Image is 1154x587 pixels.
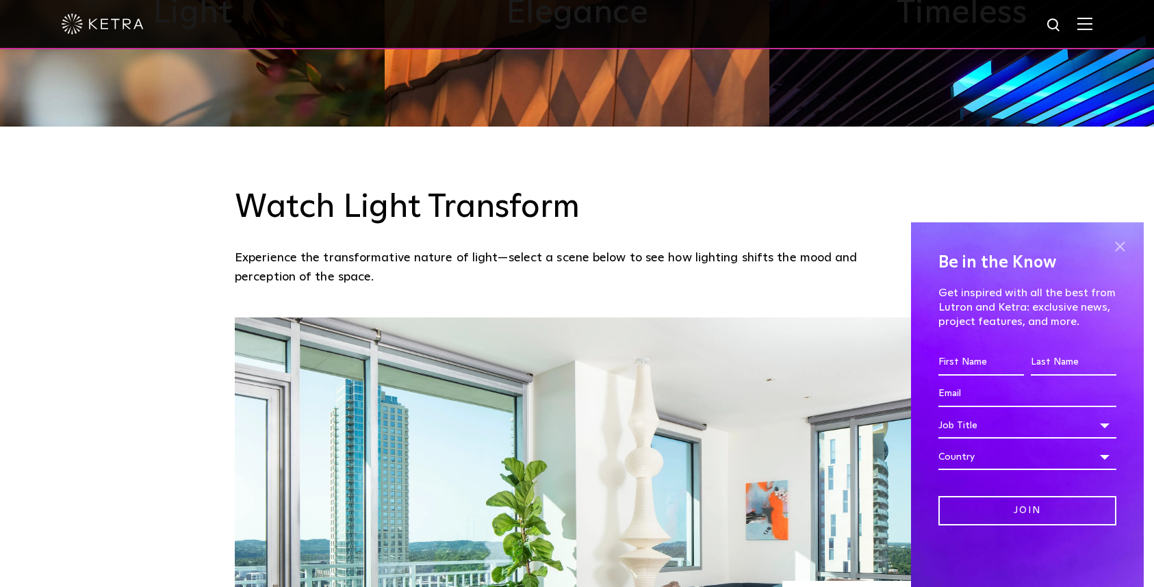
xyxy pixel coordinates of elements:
img: search icon [1046,17,1063,34]
div: Job Title [938,413,1116,439]
p: Experience the transformative nature of light—select a scene below to see how lighting shifts the... [235,248,912,287]
p: Get inspired with all the best from Lutron and Ketra: exclusive news, project features, and more. [938,286,1116,328]
img: Hamburger%20Nav.svg [1077,17,1092,30]
h4: Be in the Know [938,250,1116,276]
input: Email [938,381,1116,407]
input: Join [938,496,1116,525]
div: Country [938,444,1116,470]
h3: Watch Light Transform [235,188,919,228]
input: Last Name [1031,350,1116,376]
input: First Name [938,350,1024,376]
img: ketra-logo-2019-white [62,14,144,34]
